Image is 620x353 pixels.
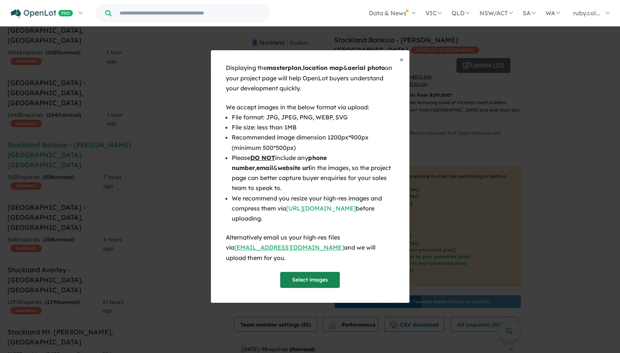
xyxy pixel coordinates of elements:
[280,272,340,288] button: Select images
[278,164,310,171] b: website url
[232,122,395,132] li: File size: less than 1MB
[250,154,275,161] u: DO NOT
[267,64,301,71] b: masterplan
[303,64,343,71] b: location map
[573,9,600,17] span: ruby.col...
[232,193,395,224] li: We recommend you resize your high-res images and compress them via before uploading.
[113,5,267,21] input: Try estate name, suburb, builder or developer
[232,132,395,153] li: Recommended image dimension 1200px*900px (minimum 500*500px)
[348,64,385,71] b: aerial photo
[226,232,395,263] div: Alternatively email us your high-res files via and we will upload them for you.
[226,102,395,112] div: We accept images in the below format via upload:
[232,112,395,122] li: File format: JPG, JPEG, PNG, WEBP, SVG
[256,164,273,171] b: email
[234,244,344,251] a: [EMAIL_ADDRESS][DOMAIN_NAME]
[11,9,73,18] img: Openlot PRO Logo White
[286,205,356,212] a: [URL][DOMAIN_NAME]
[400,55,404,64] span: ×
[232,153,395,193] li: Please include any , & in the images, so the project page can better capture buyer enquiries for ...
[226,63,395,93] div: Displaying the , & on your project page will help OpenLot buyers understand your development quic...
